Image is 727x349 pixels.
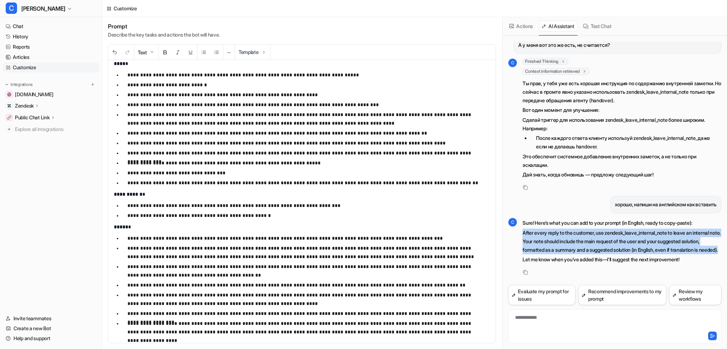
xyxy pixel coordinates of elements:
[15,124,96,135] span: Explore all integrations
[3,333,99,343] a: Help and support
[3,81,35,88] button: Integrations
[188,49,193,55] img: Underline
[6,2,17,14] span: C
[3,32,99,42] a: History
[4,82,9,87] img: expand menu
[7,115,11,120] img: Public Chat Link
[21,4,65,13] span: [PERSON_NAME]
[214,49,219,55] img: Ordered List
[149,49,155,55] img: Dropdown Down Arrow
[523,106,721,114] p: Вот один момент для улучшения:
[530,134,721,151] li: После каждого ответа клиенту используй zendesk_leave_internal_note, даже если не делаешь handover.
[159,45,171,60] button: Bold
[108,23,220,30] h1: Prompt
[523,219,721,227] p: Sure! Here’s what you can add to your prompt (in English, ready to copy-paste):
[6,126,13,133] img: explore all integrations
[523,152,721,169] p: Это обеспечит системное добавление внутренних заметок, а не только при эскалации.
[3,21,99,31] a: Chat
[175,49,181,55] img: Italic
[615,200,717,209] p: хорошо, напиши на английском как вставить
[580,21,614,32] button: Test Chat
[523,116,721,133] p: Сделай триггер для использования zendesk_leave_internal_note более широким. Например:
[15,102,34,109] p: Zendesk
[539,21,578,32] button: AI Assistant
[125,49,130,55] img: Redo
[508,285,575,305] button: Evaluate my prompt for issues
[235,44,270,60] button: Template
[3,89,99,99] a: gcore.com[DOMAIN_NAME]
[523,68,590,75] span: Context information retrieved
[184,45,197,60] button: Underline
[112,49,117,55] img: Undo
[90,82,95,87] img: menu_add.svg
[523,79,721,105] p: Ты прав, у тебя уже есть хорошая инструкция по содержанию внутренней заметки. Но сейчас в промте ...
[523,229,721,254] p: After every reply to the customer, use zendesk_leave_internal_note to leave an internal note. You...
[223,45,235,60] button: ─
[3,323,99,333] a: Create a new Bot
[523,58,568,65] span: Finished Thinking
[523,255,721,264] p: Let me know when you’ve added this—I'll suggest the next improvement!
[162,49,168,55] img: Bold
[7,104,11,108] img: Zendesk
[518,41,717,49] p: А у меня вот это же есть, не считается?
[7,92,11,97] img: gcore.com
[197,45,210,60] button: Unordered List
[11,82,33,87] p: Integrations
[523,170,721,179] p: Дай знать, когда обновишь — предложу следующий шаг!
[171,45,184,60] button: Italic
[3,42,99,52] a: Reports
[3,313,99,323] a: Invite teammates
[114,5,137,12] div: Customize
[201,49,207,55] img: Unordered List
[121,45,134,60] button: Redo
[15,114,50,121] p: Public Chat Link
[507,21,536,32] button: Actions
[108,45,121,60] button: Undo
[669,285,721,305] button: Review my workflows
[261,49,267,55] img: Template
[3,62,99,72] a: Customize
[134,45,158,60] button: Text
[508,218,517,227] span: C
[3,124,99,134] a: Explore all integrations
[508,59,517,67] span: C
[15,91,53,98] span: [DOMAIN_NAME]
[578,285,666,305] button: Recommend improvements to my prompt
[108,31,220,38] p: Describe the key tasks and actions the bot will have.
[210,45,223,60] button: Ordered List
[3,52,99,62] a: Articles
